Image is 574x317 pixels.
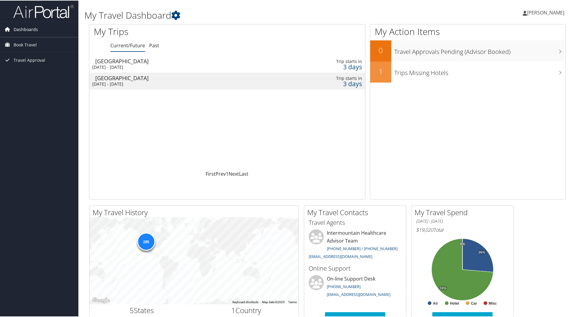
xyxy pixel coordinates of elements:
div: [GEOGRAPHIC_DATA] [95,75,266,80]
h2: My Travel Spend [415,207,513,217]
h1: My Trips [94,25,246,37]
h3: Travel Approvals Pending (Advisor Booked) [394,44,566,55]
h6: [DATE] - [DATE] [416,218,509,224]
tspan: 26% [478,250,485,254]
text: Car [471,301,477,305]
h2: My Travel History [93,207,298,217]
span: $19,020 [416,226,433,233]
li: Intermountain Healthcare Advisor Team [306,229,405,261]
tspan: 74% [440,286,446,290]
a: Terms (opens in new tab) [288,300,297,303]
a: [EMAIL_ADDRESS][DOMAIN_NAME] [309,253,372,259]
h2: 0 [370,45,391,55]
a: First [206,170,216,177]
h3: Trips Missing Hotels [394,65,566,77]
a: [EMAIL_ADDRESS][DOMAIN_NAME] [327,291,390,297]
img: airportal-logo.png [13,4,74,18]
span: Book Travel [14,37,37,52]
a: [PHONE_NUMBER] [327,283,361,289]
span: [PERSON_NAME] [527,9,564,15]
h3: Travel Agents [309,218,402,226]
h2: 1 [370,66,391,76]
text: Air [433,301,438,305]
button: Keyboard shortcuts [232,300,258,304]
h2: States [94,305,190,315]
text: Hotel [450,301,459,305]
a: 1 [226,170,229,177]
h6: Total [416,226,509,233]
h2: Country [199,305,294,315]
div: Trip starts in [300,75,362,80]
div: [DATE] - [DATE] [92,64,263,69]
a: [PHONE_NUMBER] / [PHONE_NUMBER] [327,245,398,251]
span: Dashboards [14,21,38,36]
span: 1 [231,305,235,315]
div: [DATE] - [DATE] [92,81,263,86]
text: Misc [489,301,497,305]
a: Next [229,170,239,177]
div: 285 [137,232,155,250]
span: Travel Approval [14,52,45,67]
a: Last [239,170,248,177]
a: Prev [216,170,226,177]
a: Current/Future [110,42,145,48]
a: 1Trips Missing Hotels [370,61,566,82]
h2: My Travel Contacts [307,207,406,217]
a: Open this area in Google Maps (opens a new window) [91,296,111,304]
img: Google [91,296,111,304]
h1: My Action Items [370,25,566,37]
div: Trip starts in [300,58,362,64]
div: 3 days [300,80,362,86]
li: On-line Support Desk [306,275,405,299]
div: 3 days [300,64,362,69]
a: Past [149,42,159,48]
h3: Online Support [309,264,402,272]
div: [GEOGRAPHIC_DATA] [95,58,266,63]
tspan: 0% [460,242,465,245]
span: 5 [130,305,134,315]
span: Map data ©2025 [262,300,285,303]
a: 0Travel Approvals Pending (Advisor Booked) [370,40,566,61]
h1: My Travel Dashboard [84,8,408,21]
a: [PERSON_NAME] [523,3,570,21]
